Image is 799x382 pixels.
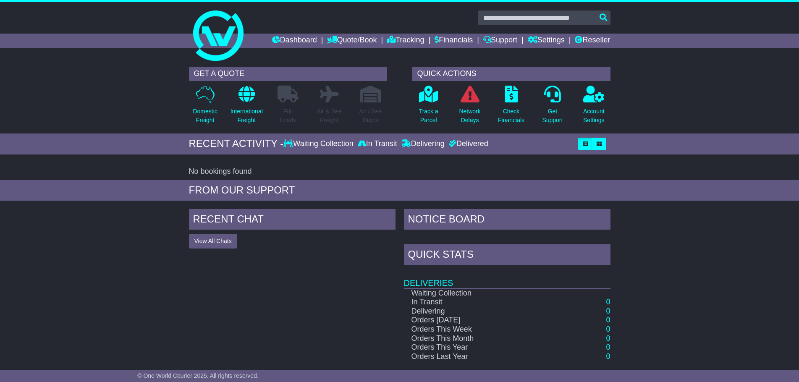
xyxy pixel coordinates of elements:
a: Settings [528,34,565,48]
a: 0 [606,334,610,343]
p: International Freight [231,107,263,125]
a: Financials [435,34,473,48]
td: Orders Last Year [404,352,554,361]
a: Reseller [575,34,610,48]
td: In Transit [404,298,554,307]
div: Waiting Collection [283,139,355,149]
p: Full Loads [278,107,299,125]
a: GetSupport [542,85,563,129]
p: Get Support [542,107,563,125]
td: Deliveries [404,267,610,288]
a: CheckFinancials [498,85,525,129]
div: Quick Stats [404,244,610,267]
div: Delivering [399,139,447,149]
a: InternationalFreight [230,85,263,129]
span: © One World Courier 2025. All rights reserved. [137,372,259,379]
a: NetworkDelays [458,85,481,129]
button: View All Chats [189,234,237,249]
div: In Transit [356,139,399,149]
td: Delivering [404,307,554,316]
td: Waiting Collection [404,288,554,298]
a: Quote/Book [327,34,377,48]
div: Delivered [447,139,488,149]
p: Check Financials [498,107,524,125]
p: Air / Sea Depot [359,107,382,125]
td: Orders This Month [404,334,554,343]
p: Network Delays [459,107,480,125]
a: 0 [606,307,610,315]
a: 0 [606,325,610,333]
div: RECENT CHAT [189,209,396,232]
div: No bookings found [189,167,610,176]
p: Domestic Freight [193,107,217,125]
a: 0 [606,298,610,306]
a: Support [483,34,517,48]
p: Air & Sea Freight [317,107,342,125]
a: Dashboard [272,34,317,48]
a: AccountSettings [583,85,605,129]
td: Orders This Year [404,343,554,352]
a: 0 [606,343,610,351]
div: GET A QUOTE [189,67,387,81]
a: DomesticFreight [192,85,217,129]
a: Track aParcel [419,85,439,129]
div: NOTICE BOARD [404,209,610,232]
p: Track a Parcel [419,107,438,125]
a: 0 [606,352,610,361]
a: Tracking [387,34,424,48]
div: RECENT ACTIVITY - [189,138,284,150]
td: Orders This Week [404,325,554,334]
div: QUICK ACTIONS [412,67,610,81]
div: FROM OUR SUPPORT [189,184,610,196]
p: Account Settings [583,107,605,125]
td: Orders [DATE] [404,316,554,325]
a: 0 [606,316,610,324]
